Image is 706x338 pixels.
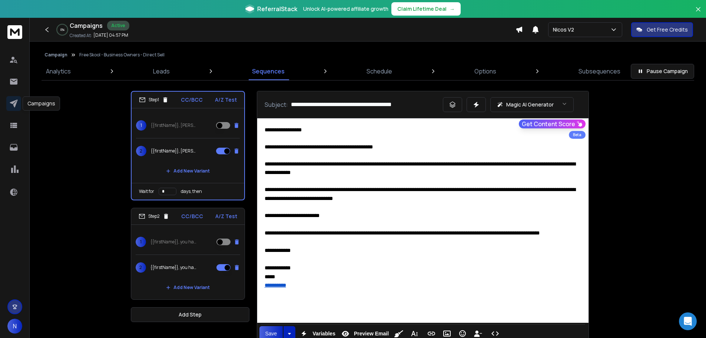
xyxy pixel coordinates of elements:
button: Add New Variant [160,164,216,178]
p: CC/BCC [181,96,203,104]
span: ReferralStack [257,4,297,13]
p: {{firstName}}, you haven’t claimed your call! [150,239,198,245]
div: Step 2 [139,213,169,220]
p: Leads [153,67,170,76]
div: Active [107,21,129,30]
p: A/Z Test [215,96,237,104]
button: N [7,319,22,334]
p: [DATE] 04:57 PM [93,32,128,38]
h1: Campaigns [70,21,103,30]
span: → [450,5,455,13]
button: Pause Campaign [631,64,694,79]
span: Preview Email [352,331,390,337]
p: {{firstName}}, [PERSON_NAME] asked me to reach out! [151,122,198,128]
button: Add Step [131,307,249,322]
p: {{firstName}}, you haven’t claimed your call! [150,265,198,270]
p: Unlock AI-powered affiliate growth [303,5,388,13]
button: Campaign [44,52,67,58]
a: Leads [149,62,174,80]
p: Subject: [265,100,288,109]
div: Campaigns [23,96,60,111]
div: Step 1 [139,96,169,103]
button: Get Free Credits [631,22,693,37]
a: Subsequences [574,62,625,80]
span: 2 [136,146,146,156]
button: Claim Lifetime Deal→ [391,2,461,16]
a: Schedule [362,62,397,80]
p: Sequences [252,67,285,76]
span: 1 [136,237,146,247]
button: Get Content Score [519,119,586,128]
li: Step1CC/BCCA/Z Test1{{firstName}}, [PERSON_NAME] asked me to reach out!2{{firstName}}, [PERSON_NA... [131,91,245,200]
p: Free Skool - Business Owners - Direct Sell [79,52,165,58]
p: Options [474,67,496,76]
li: Step2CC/BCCA/Z Test1{{firstName}}, you haven’t claimed your call!2{{firstName}}, you haven’t clai... [131,208,245,300]
button: Magic AI Generator [490,97,574,112]
p: Wait for [139,188,154,194]
p: Schedule [367,67,392,76]
p: Created At: [70,33,92,39]
a: Sequences [248,62,289,80]
a: Analytics [42,62,75,80]
span: 1 [136,120,146,131]
span: Variables [311,331,337,337]
p: Nicos V2 [553,26,577,33]
p: days, then [181,188,202,194]
p: CC/BCC [181,213,203,220]
div: Beta [569,131,586,139]
span: 2 [136,262,146,273]
p: {{firstName}}, [PERSON_NAME] asked me to reach out! [151,148,198,154]
button: Close banner [693,4,703,22]
p: Analytics [46,67,71,76]
p: Magic AI Generator [506,101,554,108]
p: Get Free Credits [647,26,688,33]
p: A/Z Test [215,213,237,220]
p: 0 % [60,27,64,32]
button: Add New Variant [160,280,216,295]
a: Options [470,62,501,80]
p: Subsequences [579,67,620,76]
div: Open Intercom Messenger [679,312,697,330]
